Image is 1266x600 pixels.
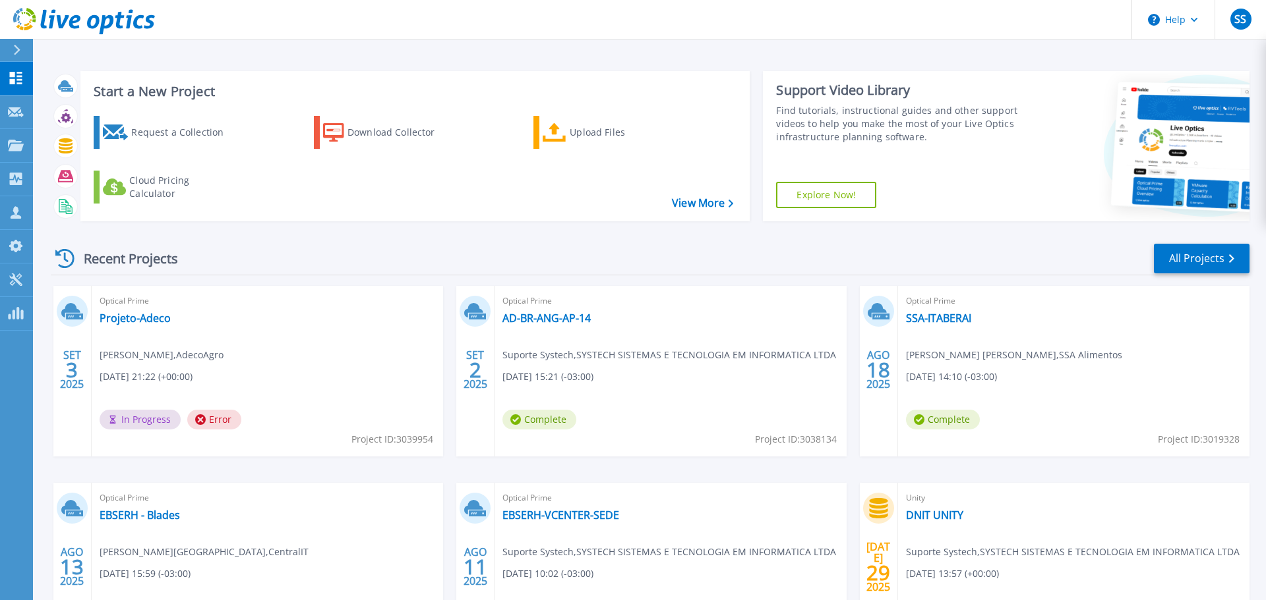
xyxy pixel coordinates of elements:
span: Project ID: 3039954 [351,432,433,447]
h3: Start a New Project [94,84,733,99]
span: Suporte Systech , SYSTECH SISTEMAS E TECNOLOGIA EM INFORMATICA LTDA [906,545,1240,559]
a: EBSERH - Blades [100,508,180,522]
span: Project ID: 3019328 [1158,432,1240,447]
span: [DATE] 21:22 (+00:00) [100,369,193,384]
a: Request a Collection [94,116,241,149]
span: [DATE] 13:57 (+00:00) [906,566,999,581]
span: Unity [906,491,1242,505]
span: Complete [906,410,980,429]
div: Request a Collection [131,119,237,146]
span: [DATE] 14:10 (-03:00) [906,369,997,384]
span: 13 [60,561,84,572]
span: [DATE] 15:59 (-03:00) [100,566,191,581]
div: Recent Projects [51,242,196,275]
span: [PERSON_NAME][GEOGRAPHIC_DATA] , CentralIT [100,545,309,559]
a: All Projects [1154,244,1250,273]
span: Optical Prime [100,491,435,505]
span: 18 [866,364,890,375]
div: Support Video Library [776,82,1024,99]
div: AGO 2025 [59,543,84,591]
a: Download Collector [314,116,461,149]
span: Error [187,410,241,429]
span: Optical Prime [100,294,435,308]
span: Suporte Systech , SYSTECH SISTEMAS E TECNOLOGIA EM INFORMATICA LTDA [502,545,836,559]
span: Project ID: 3038134 [755,432,837,447]
div: AGO 2025 [463,543,488,591]
span: Optical Prime [502,294,838,308]
a: SSA-ITABERAI [906,312,971,325]
span: Complete [502,410,576,429]
span: Suporte Systech , SYSTECH SISTEMAS E TECNOLOGIA EM INFORMATICA LTDA [502,348,836,362]
div: SET 2025 [59,346,84,394]
a: DNIT UNITY [906,508,963,522]
div: [DATE] 2025 [866,543,891,591]
div: SET 2025 [463,346,488,394]
span: [DATE] 10:02 (-03:00) [502,566,593,581]
span: [PERSON_NAME] , AdecoAgro [100,348,224,362]
span: 3 [66,364,78,375]
a: Cloud Pricing Calculator [94,171,241,204]
span: Optical Prime [906,294,1242,308]
div: Find tutorials, instructional guides and other support videos to help you make the most of your L... [776,104,1024,144]
span: [DATE] 15:21 (-03:00) [502,369,593,384]
span: In Progress [100,410,181,429]
div: Download Collector [347,119,453,146]
span: [PERSON_NAME] [PERSON_NAME] , SSA Alimentos [906,348,1122,362]
a: Projeto-Adeco [100,312,171,325]
span: 2 [469,364,481,375]
a: EBSERH-VCENTER-SEDE [502,508,619,522]
span: 29 [866,567,890,578]
div: Cloud Pricing Calculator [129,174,235,200]
div: Upload Files [570,119,675,146]
a: View More [672,197,733,209]
span: Optical Prime [502,491,838,505]
span: 11 [464,561,487,572]
a: AD-BR-ANG-AP-14 [502,312,591,325]
a: Explore Now! [776,182,876,208]
a: Upload Files [533,116,680,149]
div: AGO 2025 [866,346,891,394]
span: SS [1234,14,1246,24]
